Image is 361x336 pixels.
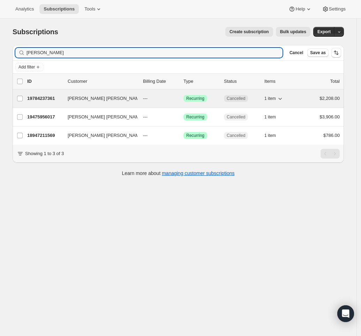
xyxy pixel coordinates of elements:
[321,149,340,159] nav: Pagination
[68,132,143,139] span: [PERSON_NAME] [PERSON_NAME]
[63,130,133,141] button: [PERSON_NAME] [PERSON_NAME]
[323,133,340,138] span: $786.00
[318,4,350,14] button: Settings
[264,131,284,140] button: 1 item
[264,112,284,122] button: 1 item
[11,4,38,14] button: Analytics
[186,114,204,120] span: Recurring
[284,4,316,14] button: Help
[68,78,137,85] p: Customer
[295,6,305,12] span: Help
[319,96,340,101] span: $2,208.00
[329,6,346,12] span: Settings
[307,49,329,57] button: Save as
[287,49,306,57] button: Cancel
[227,114,245,120] span: Cancelled
[227,133,245,138] span: Cancelled
[162,170,235,176] a: managing customer subscriptions
[331,48,341,58] button: Sort the results
[313,27,335,37] button: Export
[224,78,259,85] p: Status
[27,78,62,85] p: ID
[13,28,58,36] span: Subscriptions
[39,4,79,14] button: Subscriptions
[183,78,218,85] div: Type
[15,63,43,71] button: Add filter
[44,6,75,12] span: Subscriptions
[63,111,133,123] button: [PERSON_NAME] [PERSON_NAME]
[27,94,340,103] div: 19784237361[PERSON_NAME] [PERSON_NAME]---SuccessRecurringCancelled1 item$2,208.00
[27,78,340,85] div: IDCustomerBilling DateTypeStatusItemsTotal
[186,96,204,101] span: Recurring
[330,78,340,85] p: Total
[264,78,299,85] div: Items
[230,29,269,35] span: Create subscription
[264,96,276,101] span: 1 item
[264,133,276,138] span: 1 item
[18,64,35,70] span: Add filter
[84,6,95,12] span: Tools
[27,112,340,122] div: 19475956017[PERSON_NAME] [PERSON_NAME]---SuccessRecurringCancelled1 item$3,906.00
[122,170,235,177] p: Learn more about
[225,27,273,37] button: Create subscription
[319,114,340,119] span: $3,906.00
[317,29,331,35] span: Export
[27,132,62,139] p: 18947211569
[27,131,340,140] div: 18947211569[PERSON_NAME] [PERSON_NAME]---SuccessRecurringCancelled1 item$786.00
[143,114,148,119] span: ---
[63,93,133,104] button: [PERSON_NAME] [PERSON_NAME]
[27,114,62,120] p: 19475956017
[337,305,354,322] div: Open Intercom Messenger
[15,6,34,12] span: Analytics
[289,50,303,56] span: Cancel
[280,29,306,35] span: Bulk updates
[80,4,106,14] button: Tools
[276,27,310,37] button: Bulk updates
[143,78,178,85] p: Billing Date
[143,96,148,101] span: ---
[25,150,64,157] p: Showing 1 to 3 of 3
[186,133,204,138] span: Recurring
[27,48,283,58] input: Filter subscribers
[264,114,276,120] span: 1 item
[227,96,245,101] span: Cancelled
[68,95,143,102] span: [PERSON_NAME] [PERSON_NAME]
[310,50,326,56] span: Save as
[68,114,143,120] span: [PERSON_NAME] [PERSON_NAME]
[27,95,62,102] p: 19784237361
[264,94,284,103] button: 1 item
[143,133,148,138] span: ---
